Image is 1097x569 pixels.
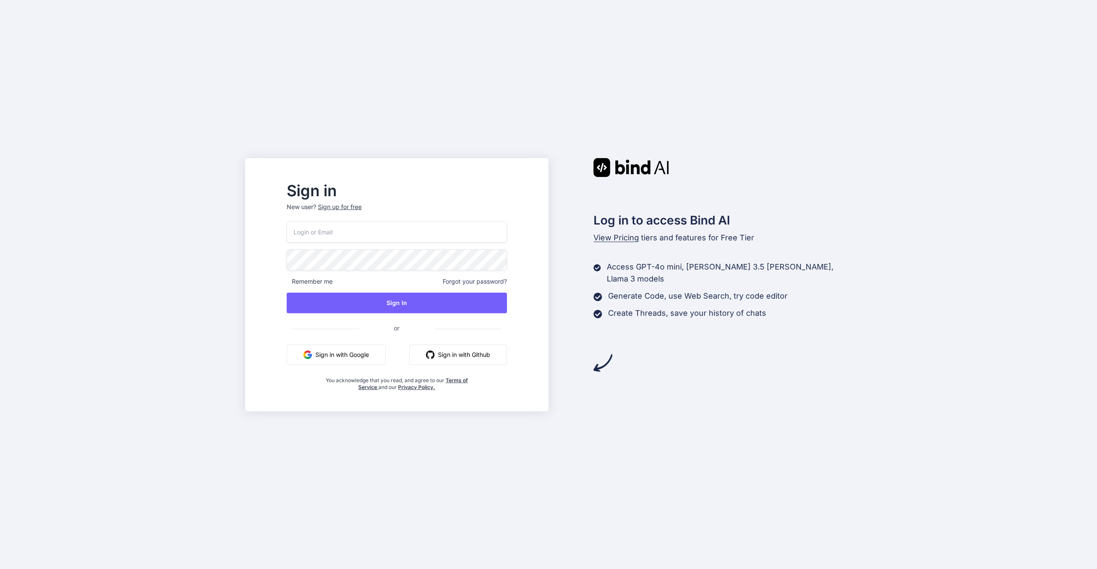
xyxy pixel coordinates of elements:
[303,350,312,359] img: google
[608,307,766,319] p: Create Threads, save your history of chats
[287,344,386,365] button: Sign in with Google
[358,377,468,390] a: Terms of Service
[287,222,507,243] input: Login or Email
[443,277,507,286] span: Forgot your password?
[318,203,362,211] div: Sign up for free
[608,290,788,302] p: Generate Code, use Web Search, try code editor
[607,261,852,285] p: Access GPT-4o mini, [PERSON_NAME] 3.5 [PERSON_NAME], Llama 3 models
[287,293,507,313] button: Sign In
[593,211,852,229] h2: Log in to access Bind AI
[593,233,639,242] span: View Pricing
[323,372,470,391] div: You acknowledge that you read, and agree to our and our
[398,384,435,390] a: Privacy Policy.
[593,158,669,177] img: Bind AI logo
[426,350,435,359] img: github
[287,203,507,222] p: New user?
[287,277,333,286] span: Remember me
[360,317,434,338] span: or
[593,353,612,372] img: arrow
[409,344,507,365] button: Sign in with Github
[593,232,852,244] p: tiers and features for Free Tier
[287,184,507,198] h2: Sign in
